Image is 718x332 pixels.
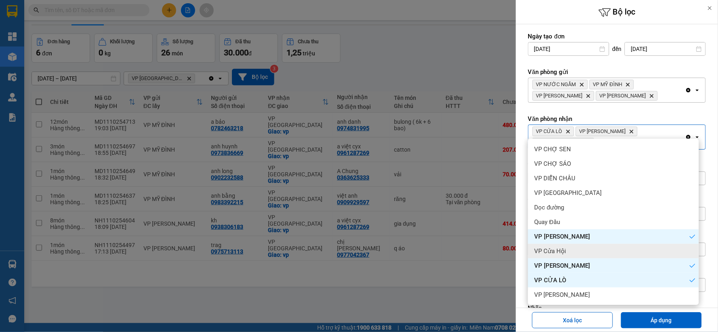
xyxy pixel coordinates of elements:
span: VP Cửa Hội [535,247,566,255]
span: VP NGỌC HỒI, close by backspace [533,91,594,101]
h6: Bộ lọc [516,6,718,19]
span: VP [GEOGRAPHIC_DATA] [535,189,602,197]
span: VP MỸ ĐÌNH, close by backspace [590,80,634,89]
svg: open [694,87,701,93]
span: VP CHỢ SÁO [535,160,571,168]
span: Dọc đường [535,203,564,211]
svg: open [694,134,701,140]
span: VP CỬA LÒ [535,276,566,284]
span: VP DIỄN CHÂU [535,174,576,182]
span: VP NƯỚC NGẦM [536,81,576,88]
input: Select a date. [528,42,609,55]
span: VP CỬA LÒ, close by backspace [533,127,574,136]
svg: Delete [579,82,584,87]
span: VP [PERSON_NAME] [535,233,590,241]
svg: Delete [625,82,630,87]
span: VP Xuân Hội, close by backspace [533,138,594,148]
svg: Clear all [685,87,692,93]
span: đến [613,45,622,53]
label: Văn phòng gửi [528,68,706,76]
span: Quay Đầu [535,218,560,226]
ul: Menu [528,139,699,305]
span: VP MỸ ĐÌNH [593,81,622,88]
label: Văn phòng nhận [528,115,706,123]
svg: Clear all [685,134,692,140]
input: Select a date. [625,42,705,55]
svg: Delete [649,93,654,98]
span: VP NGỌC HỒI [536,93,583,99]
svg: Delete [566,129,571,134]
input: Selected VP NƯỚC NGẦM, VP MỸ ĐÌNH, VP NGỌC HỒI, VP GIA LÂM. [659,92,660,100]
span: VP Nghi Xuân [579,128,626,135]
button: Xoá lọc [532,312,613,328]
span: VP GIA LÂM, close by backspace [596,91,658,101]
label: Ngày tạo đơn [528,32,706,40]
span: VP [PERSON_NAME] [535,291,590,299]
svg: Delete [629,129,634,134]
span: VP [PERSON_NAME] [535,262,590,270]
button: Áp dụng [621,312,702,328]
span: VP NƯỚC NGẦM, close by backspace [533,80,588,89]
span: VP GIA LÂM [600,93,646,99]
svg: Delete [586,93,591,98]
span: VP CỬA LÒ [536,128,562,135]
span: VP CHỢ SEN [535,145,571,153]
span: VP Nghi Xuân, close by backspace [576,127,638,136]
